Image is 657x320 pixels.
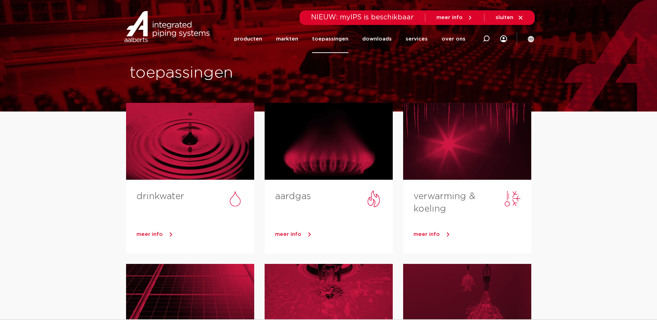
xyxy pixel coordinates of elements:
nav: Menu [234,25,465,53]
a: meer info [275,229,393,240]
a: meer info [436,15,473,21]
a: over ons [442,25,465,53]
a: downloads [362,25,392,53]
span: sluiten [496,15,513,20]
a: meer info [414,229,531,240]
a: sluiten [496,15,524,21]
a: producten [234,25,262,53]
a: meer info [136,229,254,240]
a: toepassingen [312,25,348,53]
span: meer info [436,15,463,20]
a: drinkwater [136,192,184,201]
span: meer info [136,232,163,237]
span: NIEUW: myIPS is beschikbaar [311,14,414,21]
div: my IPS [500,25,507,53]
a: markten [276,25,298,53]
a: verwarming & koeling [414,192,476,213]
span: meer info [275,232,301,237]
span: meer info [414,232,440,237]
a: services [406,25,428,53]
h1: toepassingen [130,62,325,84]
a: aardgas [275,192,311,201]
